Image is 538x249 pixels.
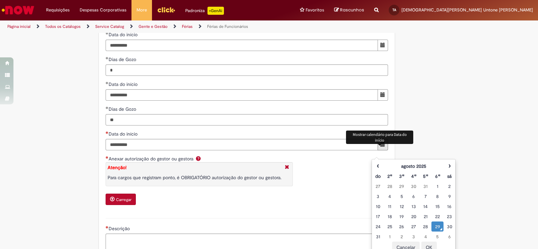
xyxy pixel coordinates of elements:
div: 27 July 2025 Sunday [374,183,382,190]
span: [DEMOGRAPHIC_DATA][PERSON_NAME] Untone [PERSON_NAME] [401,7,533,13]
input: Dias de Gozo [106,114,388,126]
button: Mostrar calendário para Data do início [378,89,388,101]
div: 28 July 2025 Monday [386,183,394,190]
div: 24 August 2025 Sunday [374,223,382,230]
a: Férias de Funcionários [207,24,248,29]
span: Data do início [109,131,139,137]
div: 03 September 2025 Wednesday [410,233,418,240]
div: 23 August 2025 Saturday [445,213,454,220]
div: 31 July 2025 Thursday [421,183,430,190]
ul: Trilhas de página [5,20,354,33]
span: Ajuda para Anexar autorização do gestor ou gestora [194,156,202,161]
div: 25 August 2025 Monday [386,223,394,230]
a: Todos os Catálogos [45,24,81,29]
div: 02 August 2025 Saturday [445,183,454,190]
span: Dias de Gozo [109,56,138,62]
div: 02 September 2025 Tuesday [397,233,406,240]
strong: Atenção! [108,164,126,170]
div: 04 August 2025 Monday [386,193,394,200]
div: Padroniza [185,7,224,15]
div: 03 August 2025 Sunday [374,193,382,200]
span: Rascunhos [340,7,364,13]
input: Dias de Gozo [106,64,388,76]
div: 04 September 2025 Thursday [421,233,430,240]
input: Data do início 06 October 2025 Monday [106,40,378,51]
img: ServiceNow [1,3,35,17]
a: Férias [182,24,193,29]
span: Necessários [106,156,109,159]
div: Mostrar calendário para Data do início [346,131,413,144]
div: 18 August 2025 Monday [386,213,394,220]
div: 28 August 2025 Thursday [421,223,430,230]
th: Terça-feira [396,171,408,181]
span: Data do início [109,32,139,38]
span: TA [392,8,396,12]
span: Dias de Gozo [109,106,138,112]
span: Obrigatório Preenchido [106,57,109,59]
span: Necessários [106,131,109,134]
div: O seletor de data foi aberto.29 August 2025 Friday [433,223,441,230]
div: 26 August 2025 Tuesday [397,223,406,230]
div: 22 August 2025 Friday [433,213,441,220]
div: 14 August 2025 Thursday [421,203,430,210]
span: Favoritos [306,7,324,13]
a: Gente e Gestão [139,24,167,29]
img: click_logo_yellow_360x200.png [157,5,175,15]
div: 07 August 2025 Thursday [421,193,430,200]
span: Despesas Corporativas [80,7,126,13]
div: 16 August 2025 Saturday [445,203,454,210]
th: Quinta-feira [420,171,431,181]
div: 10 August 2025 Sunday [374,203,382,210]
div: 06 August 2025 Wednesday [410,193,418,200]
button: Mostrar calendário para Data do início [378,40,388,51]
th: Mês anterior [372,161,384,171]
span: Obrigatório Preenchido [106,106,109,109]
div: 08 August 2025 Friday [433,193,441,200]
th: Próximo mês [444,161,455,171]
th: Segunda-feira [384,171,396,181]
th: Sexta-feira [431,171,443,181]
div: 05 August 2025 Tuesday [397,193,406,200]
div: 30 August 2025 Saturday [445,223,454,230]
div: 11 August 2025 Monday [386,203,394,210]
div: 19 August 2025 Tuesday [397,213,406,220]
div: 31 August 2025 Sunday [374,233,382,240]
div: 12 August 2025 Tuesday [397,203,406,210]
div: 09 August 2025 Saturday [445,193,454,200]
span: Descrição [109,226,131,232]
th: Sábado [444,171,455,181]
input: Data do início 29 December 2025 Monday [106,89,378,101]
div: 29 July 2025 Tuesday [397,183,406,190]
span: Data do início [109,81,139,87]
span: Necessários [106,226,109,229]
div: 13 August 2025 Wednesday [410,203,418,210]
div: 27 August 2025 Wednesday [410,223,418,230]
p: +GenAi [207,7,224,15]
small: Carregar [116,197,131,202]
div: 30 July 2025 Wednesday [410,183,418,190]
span: Obrigatório Preenchido [106,32,109,35]
input: Data do início [106,139,378,150]
div: 20 August 2025 Wednesday [410,213,418,220]
div: 06 September 2025 Saturday [445,233,454,240]
span: More [137,7,147,13]
div: 15 August 2025 Friday [433,203,441,210]
th: Domingo [372,171,384,181]
div: 01 September 2025 Monday [386,233,394,240]
a: Service Catalog [95,24,124,29]
span: Requisições [46,7,70,13]
button: Carregar anexo de Anexar autorização do gestor ou gestora Required [106,194,136,205]
th: Quarta-feira [408,171,420,181]
a: Rascunhos [334,7,364,13]
p: Para cargos que registram ponto, é OBRIGATÓRIO autorização do gestor ou gestora. [108,174,281,181]
div: 01 August 2025 Friday [433,183,441,190]
span: Anexar autorização do gestor ou gestora [109,156,195,162]
a: Página inicial [7,24,31,29]
div: 17 August 2025 Sunday [374,213,382,220]
span: Obrigatório Preenchido [106,82,109,84]
div: 05 September 2025 Friday [433,233,441,240]
div: 21 August 2025 Thursday [421,213,430,220]
th: agosto 2025. Alternar mês [384,161,444,171]
i: Fechar More information Por question_anexo_obriatorio_registro_de_ponto [283,164,291,171]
